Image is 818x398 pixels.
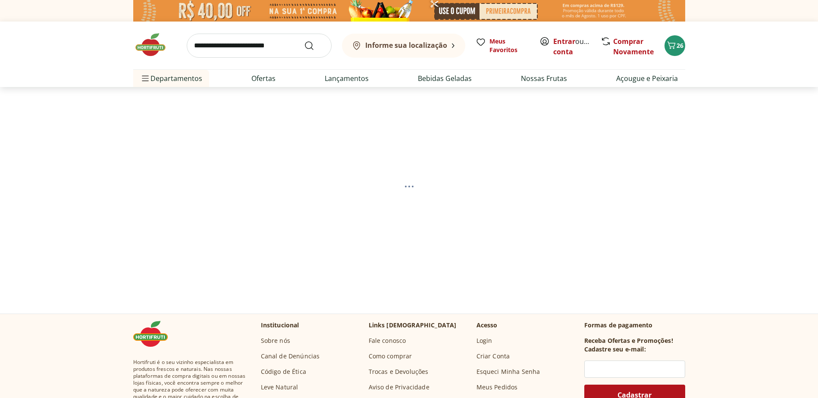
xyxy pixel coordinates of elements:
b: Informe sua localização [365,40,447,50]
a: Criar conta [553,37,601,56]
img: Hortifruti [133,321,176,347]
span: Meus Favoritos [489,37,529,54]
a: Login [476,336,492,345]
span: ou [553,36,592,57]
a: Comprar Novamente [613,37,654,56]
p: Links [DEMOGRAPHIC_DATA] [369,321,457,330]
button: Informe sua localização [342,34,465,58]
a: Meus Favoritos [476,37,529,54]
a: Criar Conta [476,352,510,361]
a: Bebidas Geladas [418,73,472,84]
span: Departamentos [140,68,202,89]
button: Menu [140,68,150,89]
a: Açougue e Peixaria [616,73,678,84]
a: Código de Ética [261,367,306,376]
span: 26 [677,41,683,50]
a: Leve Natural [261,383,298,392]
a: Entrar [553,37,575,46]
a: Esqueci Minha Senha [476,367,540,376]
h3: Receba Ofertas e Promoções! [584,336,673,345]
a: Sobre nós [261,336,290,345]
p: Institucional [261,321,299,330]
p: Formas de pagamento [584,321,685,330]
a: Fale conosco [369,336,406,345]
a: Lançamentos [325,73,369,84]
img: Hortifruti [133,32,176,58]
button: Carrinho [664,35,685,56]
a: Nossas Frutas [521,73,567,84]
button: Submit Search [304,40,325,51]
a: Trocas e Devoluções [369,367,429,376]
input: search [187,34,332,58]
h3: Cadastre seu e-mail: [584,345,646,354]
a: Canal de Denúncias [261,352,320,361]
a: Meus Pedidos [476,383,518,392]
a: Aviso de Privacidade [369,383,429,392]
a: Como comprar [369,352,412,361]
p: Acesso [476,321,498,330]
a: Ofertas [251,73,276,84]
